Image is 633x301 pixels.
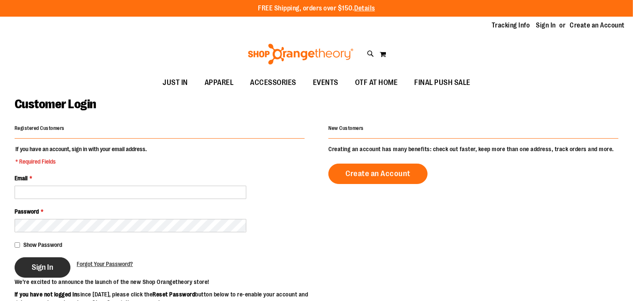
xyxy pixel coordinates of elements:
button: Sign In [15,257,70,278]
p: We’re excited to announce the launch of the new Shop Orangetheory store! [15,278,317,286]
strong: Registered Customers [15,125,65,131]
span: Show Password [23,241,62,248]
a: JUST IN [154,73,196,92]
span: JUST IN [163,73,188,92]
a: FINAL PUSH SALE [406,73,479,92]
span: EVENTS [313,73,338,92]
span: * Required Fields [15,157,147,166]
a: OTF AT HOME [347,73,406,92]
a: Forgot Your Password? [77,260,133,268]
span: Forgot Your Password? [77,261,133,267]
strong: New Customers [328,125,364,131]
p: Creating an account has many benefits: check out faster, keep more than one address, track orders... [328,145,618,153]
a: Create an Account [328,164,428,184]
span: Email [15,175,28,182]
a: Create an Account [570,21,625,30]
a: EVENTS [305,73,347,92]
a: Sign In [536,21,556,30]
span: ACCESSORIES [250,73,296,92]
a: ACCESSORIES [242,73,305,92]
p: FREE Shipping, orders over $150. [258,4,375,13]
strong: If you have not logged in [15,291,78,298]
span: FINAL PUSH SALE [414,73,470,92]
span: OTF AT HOME [355,73,398,92]
strong: Reset Password [153,291,195,298]
span: Customer Login [15,97,96,111]
legend: If you have an account, sign in with your email address. [15,145,148,166]
a: Details [354,5,375,12]
span: Create an Account [345,169,410,178]
span: Password [15,208,39,215]
img: Shop Orangetheory [247,44,355,65]
span: Sign In [32,263,53,272]
span: APPAREL [205,73,234,92]
a: Tracking Info [492,21,530,30]
a: APPAREL [196,73,242,92]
